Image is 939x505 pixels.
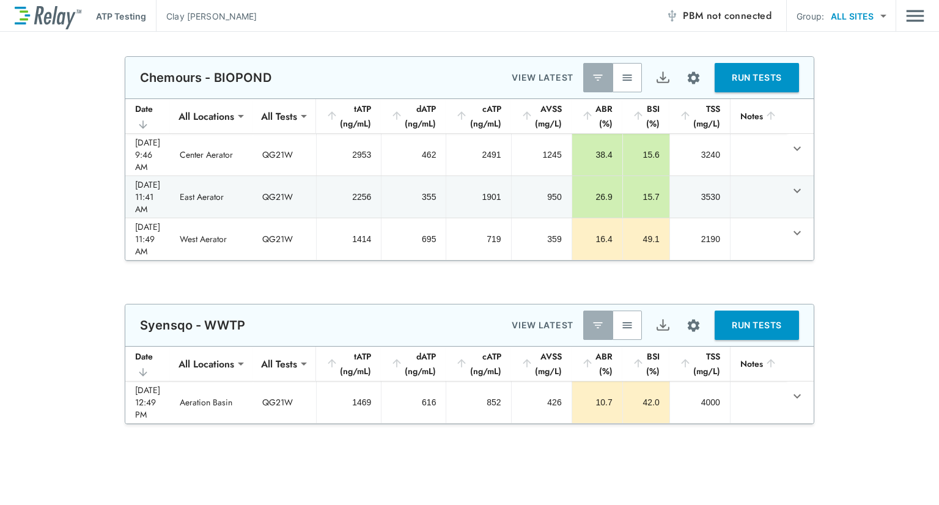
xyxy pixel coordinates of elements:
[581,349,613,378] div: ABR (%)
[707,9,771,23] span: not connected
[592,319,604,331] img: Latest
[633,233,660,245] div: 49.1
[326,233,371,245] div: 1414
[633,191,660,203] div: 15.7
[170,134,252,175] td: Center Aerator
[686,70,701,86] img: Settings Icon
[166,10,257,23] p: Clay [PERSON_NAME]
[715,63,799,92] button: RUN TESTS
[655,70,671,86] img: Export Icon
[170,218,252,260] td: West Aerator
[391,191,436,203] div: 355
[512,70,573,85] p: VIEW LATEST
[135,136,160,173] div: [DATE] 9:46 AM
[677,309,710,342] button: Site setup
[140,70,271,85] p: Chemours - BIOPOND
[125,347,814,424] table: sticky table
[683,7,771,24] span: PBM
[521,349,562,378] div: AVSS (mg/L)
[455,349,501,378] div: cATP (ng/mL)
[648,63,677,92] button: Export
[632,101,660,131] div: BSI (%)
[679,101,720,131] div: TSS (mg/L)
[582,396,613,408] div: 10.7
[661,4,776,28] button: PBM not connected
[170,382,252,423] td: Aeration Basin
[680,233,720,245] div: 2190
[170,176,252,218] td: East Aerator
[326,101,371,131] div: tATP (ng/mL)
[252,382,316,423] td: QG21W
[521,396,562,408] div: 426
[140,318,245,333] p: Syensqo - WWTP
[326,396,371,408] div: 1469
[521,149,562,161] div: 1245
[633,396,660,408] div: 42.0
[648,311,677,340] button: Export
[170,352,243,376] div: All Locations
[787,138,808,159] button: expand row
[592,72,604,84] img: Latest
[125,99,814,260] table: sticky table
[582,149,613,161] div: 38.4
[521,233,562,245] div: 359
[135,221,160,257] div: [DATE] 11:49 AM
[326,349,371,378] div: tATP (ng/mL)
[391,233,436,245] div: 695
[677,62,710,94] button: Site setup
[252,104,306,128] div: All Tests
[521,101,562,131] div: AVSS (mg/L)
[391,149,436,161] div: 462
[715,311,799,340] button: RUN TESTS
[170,104,243,128] div: All Locations
[125,347,170,382] th: Date
[680,191,720,203] div: 3530
[680,149,720,161] div: 3240
[740,356,777,371] div: Notes
[655,318,671,333] img: Export Icon
[686,318,701,333] img: Settings Icon
[906,4,924,28] img: Drawer Icon
[621,72,633,84] img: View All
[391,396,436,408] div: 616
[633,149,660,161] div: 15.6
[740,109,777,123] div: Notes
[252,218,316,260] td: QG21W
[521,191,562,203] div: 950
[391,101,436,131] div: dATP (ng/mL)
[252,176,316,218] td: QG21W
[125,99,170,134] th: Date
[456,396,501,408] div: 852
[456,149,501,161] div: 2491
[787,223,808,243] button: expand row
[456,233,501,245] div: 719
[326,149,371,161] div: 2953
[680,396,720,408] div: 4000
[252,352,306,376] div: All Tests
[621,319,633,331] img: View All
[456,191,501,203] div: 1901
[15,3,81,29] img: LuminUltra Relay
[632,349,660,378] div: BSI (%)
[135,384,160,421] div: [DATE] 12:49 PM
[252,134,316,175] td: QG21W
[455,101,501,131] div: cATP (ng/mL)
[666,10,678,22] img: Offline Icon
[391,349,436,378] div: dATP (ng/mL)
[797,10,824,23] p: Group:
[787,180,808,201] button: expand row
[787,386,808,407] button: expand row
[512,318,573,333] p: VIEW LATEST
[679,349,720,378] div: TSS (mg/L)
[326,191,371,203] div: 2256
[582,233,613,245] div: 16.4
[581,101,613,131] div: ABR (%)
[906,4,924,28] button: Main menu
[135,179,160,215] div: [DATE] 11:41 AM
[582,191,613,203] div: 26.9
[96,10,146,23] p: ATP Testing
